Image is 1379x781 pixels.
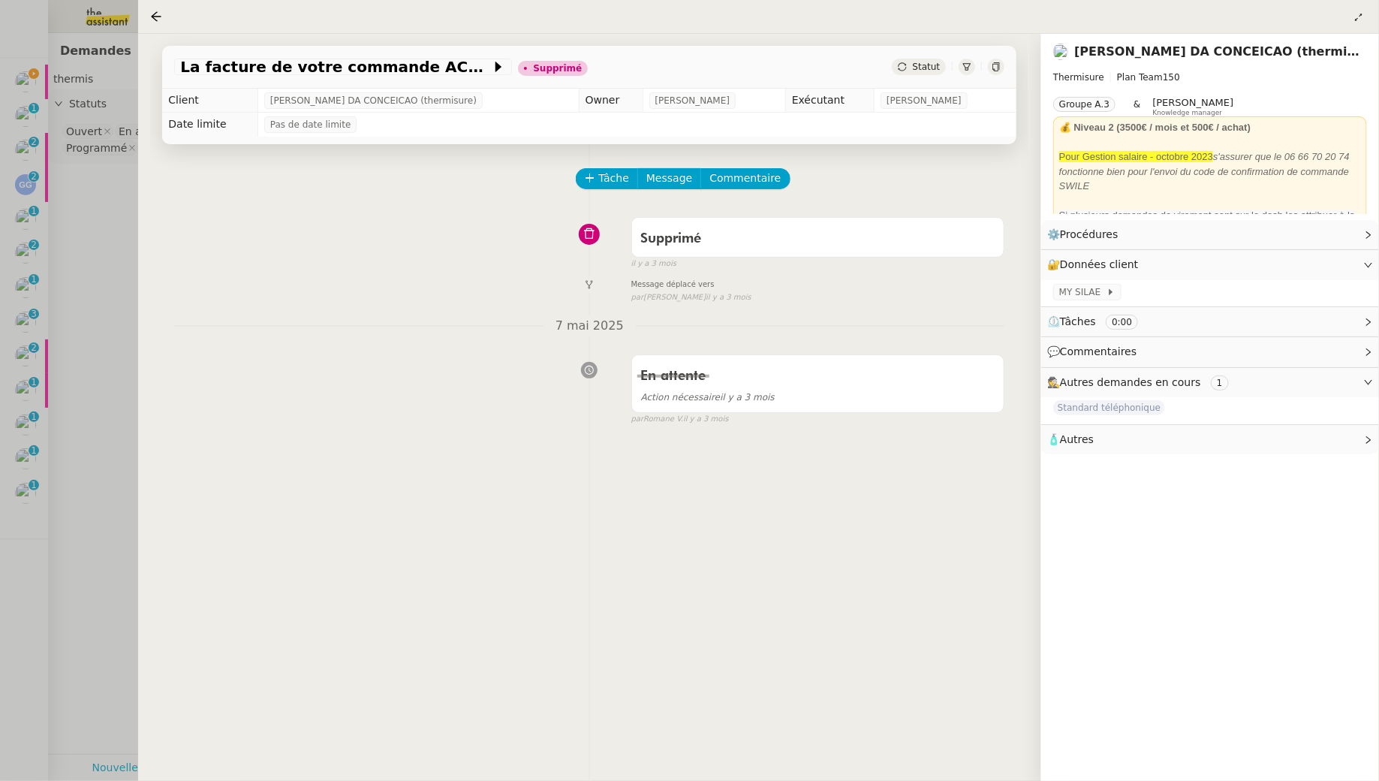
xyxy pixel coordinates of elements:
strong: 💰 Niveau 2 (3500€ / mois et 500€ / achat) [1059,122,1251,133]
span: il y a 3 mois [631,258,677,270]
app-user-label: Knowledge manager [1153,97,1234,116]
nz-tag: 0:00 [1106,315,1138,330]
div: 🧴Autres [1041,425,1379,454]
button: Message [637,168,701,189]
small: [PERSON_NAME] [631,291,751,304]
span: Tâche [598,170,629,187]
div: 🕵️Autres demandes en cours 1 [1041,368,1379,397]
span: Thermisure [1053,72,1104,83]
span: par [631,291,644,304]
span: par [631,413,644,426]
div: 🔐Données client [1041,250,1379,279]
span: & [1134,97,1140,116]
div: ⚙️Procédures [1041,220,1379,249]
span: Données client [1060,258,1139,270]
span: Supprimé [641,232,702,246]
div: Supprimé [533,64,582,73]
div: ⏲️Tâches 0:00 [1041,307,1379,336]
span: [PERSON_NAME] DA CONCEICAO (thermisure) [270,93,477,108]
span: il y a 3 mois [641,392,775,403]
nz-tag: Groupe A.3 [1053,97,1116,112]
span: 7 mai 2025 [543,316,636,336]
span: Action nécessaire [641,392,721,403]
span: Knowledge manager [1153,109,1223,117]
nz-tag: 1 [1211,375,1229,390]
span: il y a 3 mois [706,291,751,304]
span: 🔐 [1047,256,1145,273]
span: En attente [641,369,706,383]
span: Message [646,170,692,187]
small: Romane V. [631,413,729,426]
span: Autres demandes en cours [1060,376,1201,388]
span: Procédures [1060,228,1119,240]
td: Owner [579,89,643,113]
span: 150 [1163,72,1180,83]
span: 🕵️ [1047,376,1235,388]
span: Commentaire [709,170,781,187]
button: Tâche [576,168,638,189]
td: Client [162,89,257,113]
button: Commentaire [700,168,790,189]
span: Autres [1060,433,1094,445]
span: Pas de date limite [270,117,351,132]
td: Exécutant [785,89,874,113]
span: Standard téléphonique [1053,400,1165,415]
span: MY SILAE [1059,285,1107,300]
em: s'assurer que le 06 66 70 20 74 fonctionne bien pour l'envoi du code de confirmation de commande ... [1059,151,1350,191]
td: Date limite [162,113,257,137]
span: ⚙️ [1047,226,1125,243]
span: [PERSON_NAME] [887,93,962,108]
span: il y a 3 mois [683,413,729,426]
span: Commentaires [1060,345,1137,357]
span: [PERSON_NAME] [1153,97,1234,108]
span: La facture de votre commande ACSK1A est disponible [180,59,491,74]
div: 💬Commentaires [1041,337,1379,366]
span: 🧴 [1047,433,1094,445]
span: ⏲️ [1047,315,1151,327]
span: Tâches [1060,315,1096,327]
span: [PERSON_NAME] [655,93,730,108]
span: Pour Gestion salaire - octobre 2023 [1059,151,1213,162]
span: Plan Team [1117,72,1163,83]
span: Statut [913,62,941,72]
span: Message déplacé vers [631,279,715,291]
img: users%2FhitvUqURzfdVsA8TDJwjiRfjLnH2%2Favatar%2Flogo-thermisure.png [1053,44,1068,60]
span: 💬 [1047,345,1143,357]
span: Si plusieurs demandes de virement sont sur le dash les attribuer à la même assistante (double-aut... [1059,210,1356,236]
